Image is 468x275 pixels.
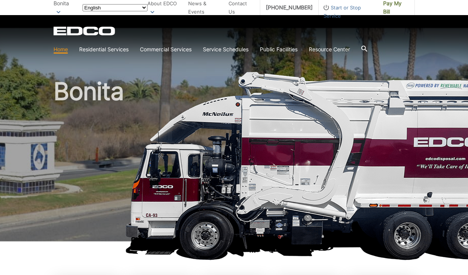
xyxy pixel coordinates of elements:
a: EDCD logo. Return to the homepage. [54,26,116,35]
a: Commercial Services [140,45,192,54]
h1: Bonita [54,79,415,245]
a: Resource Center [309,45,350,54]
a: Home [54,45,68,54]
a: Public Facilities [260,45,298,54]
select: Select a language [83,4,147,11]
a: Service Schedules [203,45,249,54]
a: Residential Services [79,45,129,54]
